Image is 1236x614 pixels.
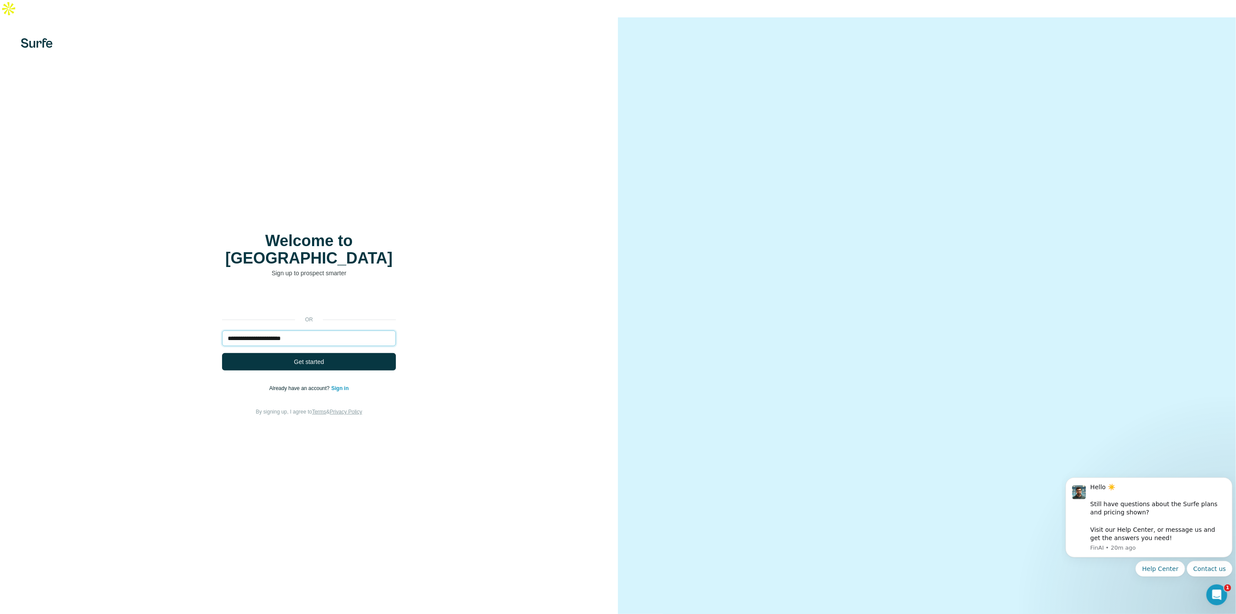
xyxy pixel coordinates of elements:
[1206,584,1227,605] iframe: Intercom live chat
[331,385,349,391] a: Sign in
[295,316,323,324] p: or
[222,232,396,267] h1: Welcome to [GEOGRAPHIC_DATA]
[222,353,396,370] button: Get started
[330,409,362,415] a: Privacy Policy
[218,290,400,310] iframe: Schaltfläche „Über Google anmelden“
[269,385,332,391] span: Already have an account?
[222,269,396,277] p: Sign up to prospect smarter
[294,357,324,366] span: Get started
[1062,450,1236,591] iframe: Intercom notifications message
[256,409,362,415] span: By signing up, I agree to &
[21,38,53,48] img: Surfe's logo
[1224,584,1231,591] span: 1
[312,409,326,415] a: Terms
